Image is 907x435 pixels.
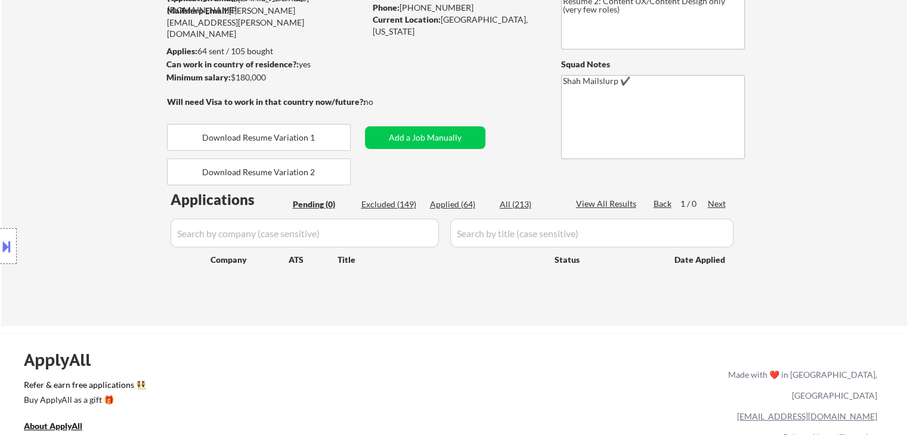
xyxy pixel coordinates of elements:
[361,198,421,210] div: Excluded (149)
[365,126,485,149] button: Add a Job Manually
[166,46,197,56] strong: Applies:
[674,254,727,266] div: Date Applied
[373,14,541,37] div: [GEOGRAPHIC_DATA], [US_STATE]
[373,2,541,14] div: [PHONE_NUMBER]
[737,411,877,421] a: [EMAIL_ADDRESS][DOMAIN_NAME]
[167,5,229,15] strong: Mailslurp Email:
[364,96,398,108] div: no
[167,5,365,40] div: [PERSON_NAME][EMAIL_ADDRESS][PERSON_NAME][DOMAIN_NAME]
[450,219,733,247] input: Search by title (case sensitive)
[166,59,299,69] strong: Can work in country of residence?:
[500,198,559,210] div: All (213)
[211,254,289,266] div: Company
[24,381,479,393] a: Refer & earn free applications 👯‍♀️
[24,420,99,434] a: About ApplyAll
[166,58,361,70] div: yes
[723,364,877,406] div: Made with ❤️ in [GEOGRAPHIC_DATA], [GEOGRAPHIC_DATA]
[561,58,745,70] div: Squad Notes
[166,72,231,82] strong: Minimum salary:
[24,421,82,431] u: About ApplyAll
[167,159,351,185] button: Download Resume Variation 2
[576,198,640,210] div: View All Results
[166,45,365,57] div: 64 sent / 105 bought
[430,198,490,210] div: Applied (64)
[171,219,439,247] input: Search by company (case sensitive)
[171,192,289,207] div: Applications
[654,198,673,210] div: Back
[708,198,727,210] div: Next
[680,198,708,210] div: 1 / 0
[373,14,441,24] strong: Current Location:
[293,198,352,210] div: Pending (0)
[167,97,366,107] strong: Will need Visa to work in that country now/future?:
[338,254,543,266] div: Title
[289,254,338,266] div: ATS
[166,72,365,83] div: $180,000
[555,248,657,270] div: Status
[373,2,400,13] strong: Phone:
[167,124,351,151] button: Download Resume Variation 1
